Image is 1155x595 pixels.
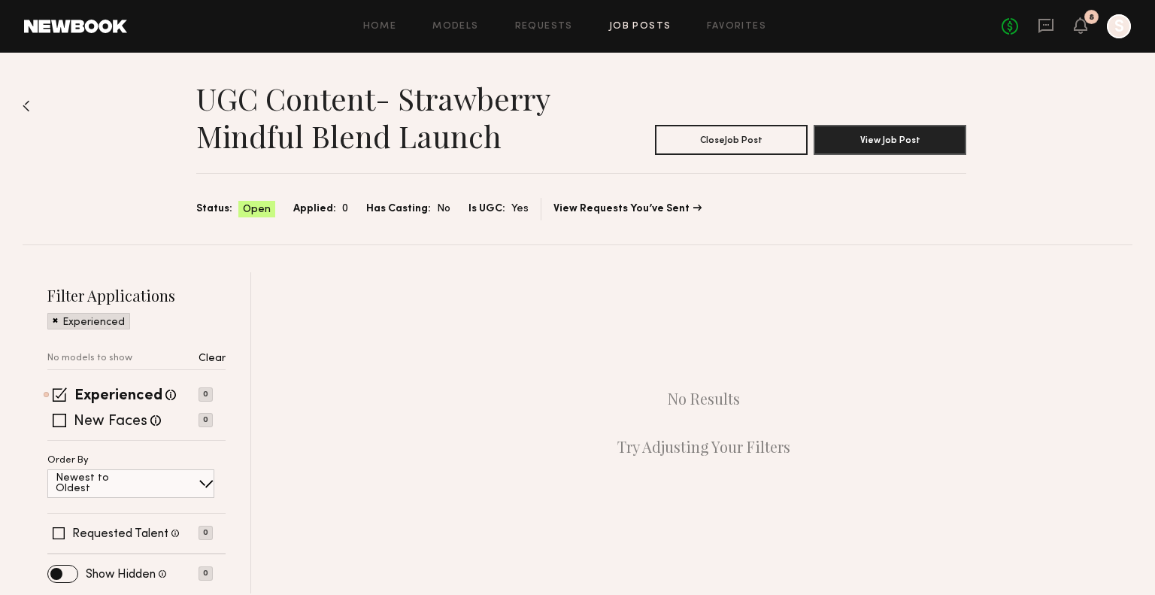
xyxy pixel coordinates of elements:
[74,414,147,430] label: New Faces
[72,528,168,540] label: Requested Talent
[199,413,213,427] p: 0
[56,473,145,494] p: Newest to Oldest
[293,201,336,217] span: Applied:
[1107,14,1131,38] a: S
[432,22,478,32] a: Models
[366,201,431,217] span: Has Casting:
[437,201,450,217] span: No
[609,22,671,32] a: Job Posts
[196,201,232,217] span: Status:
[23,100,30,112] img: Back to previous page
[199,566,213,581] p: 0
[243,202,271,217] span: Open
[47,456,89,466] p: Order By
[47,354,132,363] p: No models to show
[668,390,740,408] p: No Results
[1089,14,1094,22] div: 8
[655,125,808,155] button: CloseJob Post
[468,201,505,217] span: Is UGC:
[199,387,213,402] p: 0
[707,22,766,32] a: Favorites
[515,22,573,32] a: Requests
[617,438,790,456] p: Try Adjusting Your Filters
[62,317,125,328] p: Experienced
[86,569,156,581] label: Show Hidden
[199,526,213,540] p: 0
[553,204,702,214] a: View Requests You’ve Sent
[363,22,397,32] a: Home
[47,285,226,305] h2: Filter Applications
[199,354,226,364] p: Clear
[511,201,529,217] span: Yes
[814,125,966,155] button: View Job Post
[74,389,162,404] label: Experienced
[342,201,348,217] span: 0
[196,80,581,155] h1: UGC Content- Strawberry Mindful Blend Launch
